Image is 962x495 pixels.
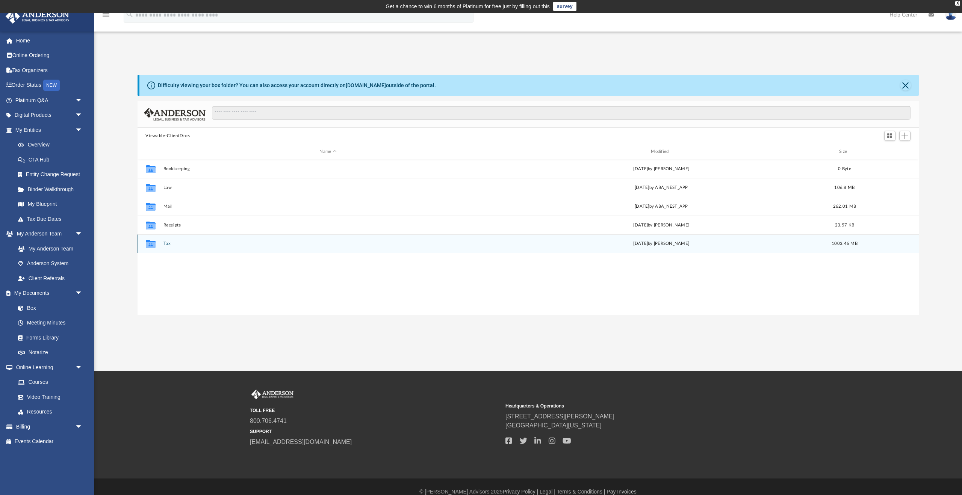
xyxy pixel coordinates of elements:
[11,375,90,390] a: Courses
[11,211,94,226] a: Tax Due Dates
[496,166,826,172] div: [DATE] by [PERSON_NAME]
[5,63,94,78] a: Tax Organizers
[11,300,86,315] a: Box
[505,422,602,429] a: [GEOGRAPHIC_DATA][US_STATE]
[829,148,859,155] div: Size
[496,222,826,229] div: [DATE] by [PERSON_NAME]
[540,489,555,495] a: Legal |
[505,403,756,409] small: Headquarters & Operations
[5,108,94,123] a: Digital Productsarrow_drop_down
[250,418,287,424] a: 800.706.4741
[11,315,90,331] a: Meeting Minutes
[863,148,915,155] div: id
[101,11,110,20] i: menu
[11,152,94,167] a: CTA Hub
[5,419,94,434] a: Billingarrow_drop_down
[163,223,493,228] button: Receipts
[101,14,110,20] a: menu
[832,241,858,246] span: 1003.46 MB
[834,186,855,190] span: 106.8 MB
[75,226,90,242] span: arrow_drop_down
[75,360,90,375] span: arrow_drop_down
[11,197,90,212] a: My Blueprint
[884,131,895,141] button: Switch to Grid View
[5,226,90,241] a: My Anderson Teamarrow_drop_down
[386,2,550,11] div: Get a chance to win 6 months of Platinum for free just by filling out this
[496,203,826,210] div: [DATE] by ABA_NEST_APP
[250,407,500,414] small: TOLL FREE
[5,360,90,375] a: Online Learningarrow_drop_down
[553,2,576,11] a: survey
[75,286,90,301] span: arrow_drop_down
[833,204,856,208] span: 262.01 MB
[607,489,636,495] a: Pay Invoices
[11,345,90,360] a: Notarize
[11,182,94,197] a: Binder Walkthrough
[250,428,500,435] small: SUPPORT
[503,489,538,495] a: Privacy Policy |
[11,167,94,182] a: Entity Change Request
[163,166,493,171] button: Bookkeeping
[505,413,614,420] a: [STREET_ADDRESS][PERSON_NAME]
[250,389,295,399] img: Anderson Advisors Platinum Portal
[5,33,94,48] a: Home
[11,256,90,271] a: Anderson System
[163,204,493,209] button: Mail
[141,148,159,155] div: id
[838,167,851,171] span: 0 Byte
[75,419,90,435] span: arrow_drop_down
[138,159,919,315] div: grid
[75,108,90,123] span: arrow_drop_down
[5,93,94,108] a: Platinum Q&Aarrow_drop_down
[163,185,493,190] button: Law
[11,389,86,404] a: Video Training
[496,184,826,191] div: [DATE] by ABA_NEST_APP
[163,148,493,155] div: Name
[5,434,94,449] a: Events Calendar
[212,106,910,120] input: Search files and folders
[11,330,86,345] a: Forms Library
[126,10,134,18] i: search
[11,241,86,256] a: My Anderson Team
[158,81,436,89] div: Difficulty viewing your box folder? You can also access your account directly on outside of the p...
[945,9,956,20] img: User Pic
[899,131,911,141] button: Add
[5,78,94,93] a: Order StatusNEW
[11,404,90,420] a: Resources
[5,122,94,137] a: My Entitiesarrow_drop_down
[5,286,90,301] a: My Documentsarrow_drop_down
[496,240,826,247] div: [DATE] by [PERSON_NAME]
[11,271,90,286] a: Client Referrals
[5,48,94,63] a: Online Ordering
[75,122,90,138] span: arrow_drop_down
[11,137,94,152] a: Overview
[250,439,352,445] a: [EMAIL_ADDRESS][DOMAIN_NAME]
[346,82,386,88] a: [DOMAIN_NAME]
[75,93,90,108] span: arrow_drop_down
[43,80,60,91] div: NEW
[163,241,493,246] button: Tax
[496,148,826,155] div: Modified
[145,133,190,139] button: Viewable-ClientDocs
[3,9,71,24] img: Anderson Advisors Platinum Portal
[835,223,854,227] span: 23.57 KB
[955,1,960,6] div: close
[557,489,605,495] a: Terms & Conditions |
[900,80,911,91] button: Close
